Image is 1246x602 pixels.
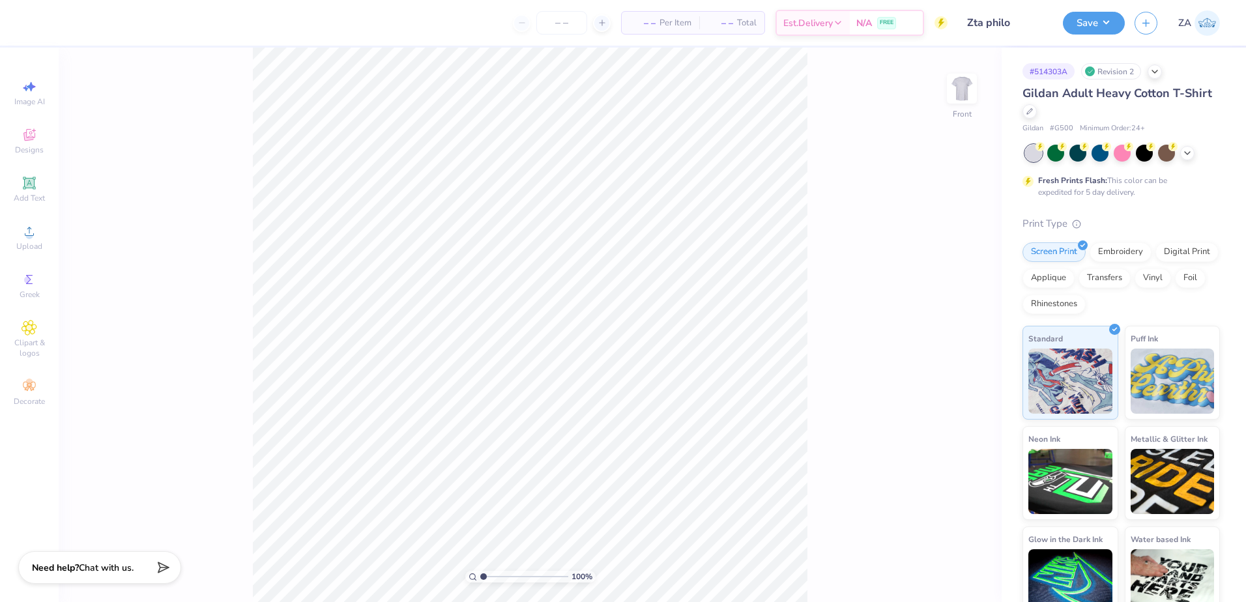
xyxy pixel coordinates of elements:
[1022,242,1086,262] div: Screen Print
[1131,449,1215,514] img: Metallic & Glitter Ink
[1195,10,1220,36] img: Zuriel Alaba
[14,96,45,107] span: Image AI
[1178,16,1191,31] span: ZA
[7,337,52,358] span: Clipart & logos
[79,562,134,574] span: Chat with us.
[1063,12,1125,35] button: Save
[32,562,79,574] strong: Need help?
[1135,268,1171,288] div: Vinyl
[1131,332,1158,345] span: Puff Ink
[14,396,45,407] span: Decorate
[1155,242,1219,262] div: Digital Print
[1028,432,1060,446] span: Neon Ink
[949,76,975,102] img: Front
[1178,10,1220,36] a: ZA
[737,16,757,30] span: Total
[1028,332,1063,345] span: Standard
[880,18,893,27] span: FREE
[1090,242,1152,262] div: Embroidery
[630,16,656,30] span: – –
[1080,123,1145,134] span: Minimum Order: 24 +
[1022,268,1075,288] div: Applique
[572,571,592,582] span: 100 %
[20,289,40,300] span: Greek
[1022,63,1075,79] div: # 514303A
[15,145,44,155] span: Designs
[856,16,872,30] span: N/A
[783,16,833,30] span: Est. Delivery
[1131,432,1208,446] span: Metallic & Glitter Ink
[1038,175,1107,186] strong: Fresh Prints Flash:
[1022,123,1043,134] span: Gildan
[1022,216,1220,231] div: Print Type
[16,241,42,251] span: Upload
[1038,175,1198,198] div: This color can be expedited for 5 day delivery.
[1175,268,1206,288] div: Foil
[1079,268,1131,288] div: Transfers
[953,108,972,120] div: Front
[659,16,691,30] span: Per Item
[1028,532,1103,546] span: Glow in the Dark Ink
[1081,63,1141,79] div: Revision 2
[957,10,1053,36] input: Untitled Design
[1131,349,1215,414] img: Puff Ink
[1022,85,1212,101] span: Gildan Adult Heavy Cotton T-Shirt
[1050,123,1073,134] span: # G500
[1028,349,1112,414] img: Standard
[707,16,733,30] span: – –
[1028,449,1112,514] img: Neon Ink
[536,11,587,35] input: – –
[1022,294,1086,314] div: Rhinestones
[1131,532,1191,546] span: Water based Ink
[14,193,45,203] span: Add Text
